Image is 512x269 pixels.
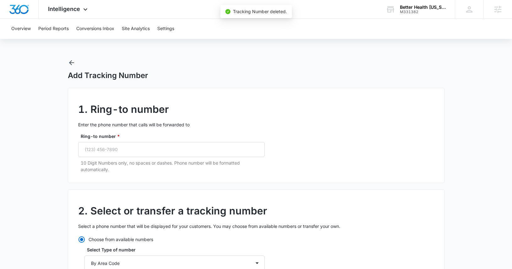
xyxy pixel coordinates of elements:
[48,6,80,12] span: Intelligence
[78,102,434,117] h2: 1. Ring-to number
[78,236,265,243] label: Choose from available numbers
[81,160,265,173] p: 10 Digit Numbers only, no spaces or dashes. Phone number will be formatted automatically.
[122,19,150,39] button: Site Analytics
[157,19,174,39] button: Settings
[76,19,114,39] button: Conversions Inbox
[78,223,434,229] p: Select a phone number that will be displayed for your customers. You may choose from available nu...
[68,71,148,80] h1: Add Tracking Number
[87,246,267,253] label: Select Type of number
[81,133,267,140] label: Ring-to number
[400,5,446,10] div: account name
[233,9,287,14] span: Tracking Number deleted.
[78,203,434,219] h2: 2. Select or transfer a tracking number
[38,19,69,39] button: Period Reports
[78,142,265,157] input: (123) 456-7890
[400,10,446,14] div: account id
[78,121,434,128] p: Enter the phone number that calls will be forwarded to
[225,9,230,14] span: check-circle
[11,19,31,39] button: Overview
